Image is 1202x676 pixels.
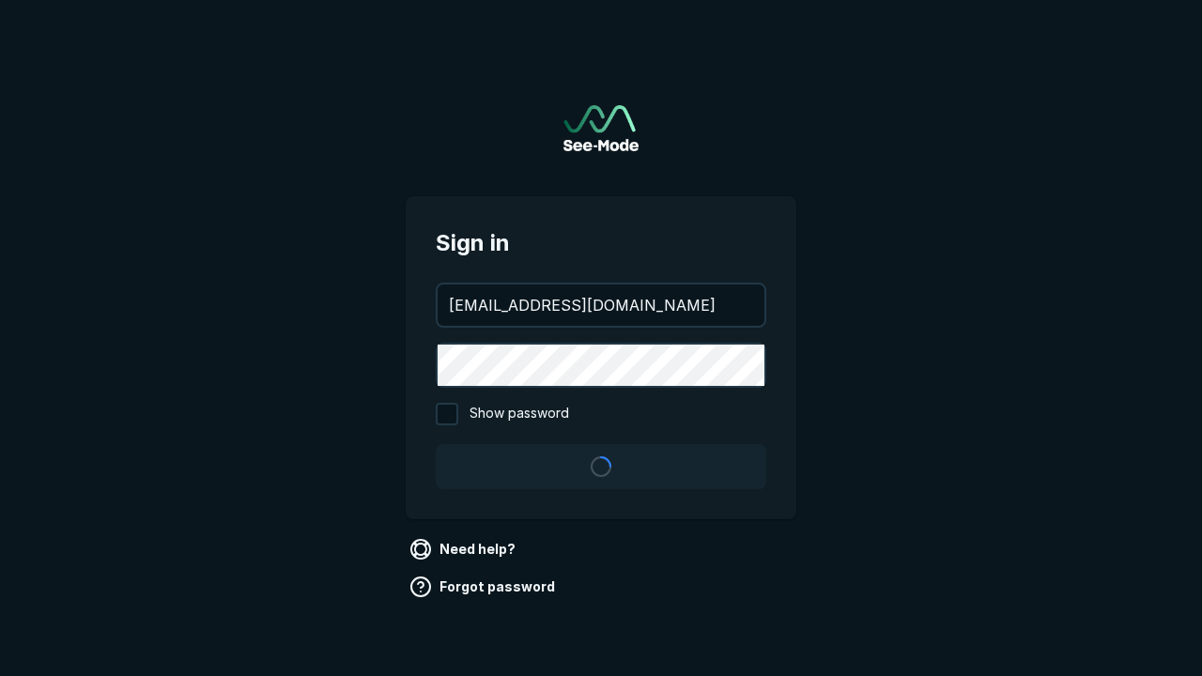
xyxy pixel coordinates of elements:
span: Sign in [436,226,766,260]
a: Go to sign in [563,105,639,151]
span: Show password [470,403,569,425]
a: Forgot password [406,572,562,602]
a: Need help? [406,534,523,564]
img: See-Mode Logo [563,105,639,151]
input: your@email.com [438,284,764,326]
